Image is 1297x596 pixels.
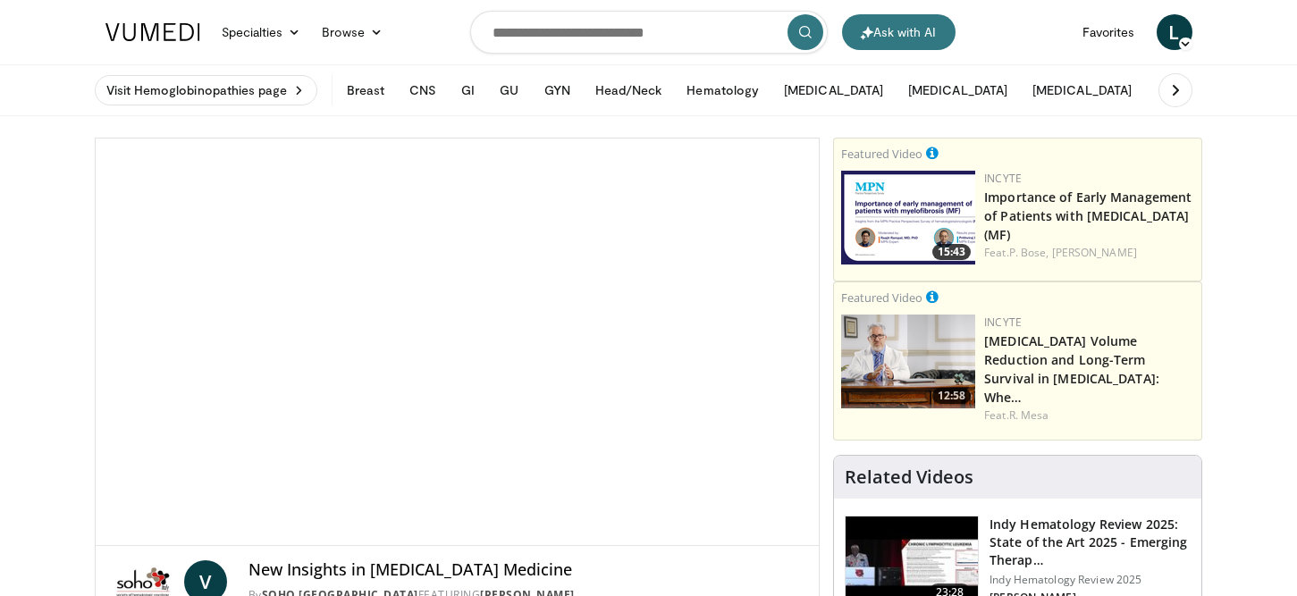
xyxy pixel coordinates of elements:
div: Feat. [984,245,1194,261]
a: [MEDICAL_DATA] Volume Reduction and Long-Term Survival in [MEDICAL_DATA]: Whe… [984,332,1159,406]
p: Indy Hematology Review 2025 [990,573,1191,587]
a: 12:58 [841,315,975,408]
small: Featured Video [841,146,922,162]
a: Incyte [984,171,1022,186]
img: VuMedi Logo [105,23,200,41]
video-js: Video Player [96,139,820,546]
h4: Related Videos [845,466,973,488]
img: 7350bff6-2067-41fe-9408-af54c6d3e836.png.150x105_q85_crop-smart_upscale.png [841,315,975,408]
a: Favorites [1072,14,1146,50]
a: L [1157,14,1192,50]
h4: New Insights in [MEDICAL_DATA] Medicine [248,560,805,580]
button: GI [451,72,485,108]
a: [PERSON_NAME] [1052,245,1137,260]
button: Ask with AI [842,14,956,50]
small: Featured Video [841,290,922,306]
h3: Indy Hematology Review 2025: State of the Art 2025 - Emerging Therap… [990,516,1191,569]
button: Head/Neck [585,72,673,108]
button: GU [489,72,529,108]
button: [MEDICAL_DATA] [1022,72,1142,108]
a: P. Bose, [1009,245,1049,260]
a: Specialties [211,14,312,50]
button: GYN [534,72,581,108]
img: 0ab4ba2a-1ce5-4c7e-8472-26c5528d93bc.png.150x105_q85_crop-smart_upscale.png [841,171,975,264]
button: [MEDICAL_DATA] [897,72,1018,108]
button: Breast [336,72,395,108]
a: Incyte [984,315,1022,330]
button: CNS [399,72,447,108]
a: Importance of Early Management of Patients with [MEDICAL_DATA] (MF) [984,189,1192,243]
span: 12:58 [932,388,971,404]
a: Visit Hemoglobinopathies page [95,75,317,105]
button: Hematology [676,72,770,108]
input: Search topics, interventions [470,11,828,54]
button: [MEDICAL_DATA] [773,72,894,108]
div: Feat. [984,407,1194,424]
a: Browse [311,14,393,50]
span: 15:43 [932,244,971,260]
a: 15:43 [841,171,975,264]
a: R. Mesa [1009,407,1049,423]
